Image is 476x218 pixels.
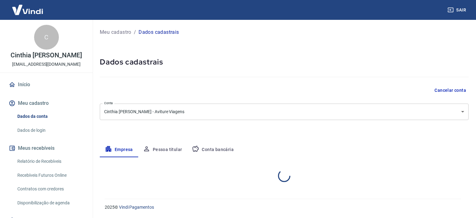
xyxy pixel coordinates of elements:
a: Contratos com credores [15,183,85,195]
button: Cancelar conta [432,85,469,96]
a: Dados de login [15,124,85,137]
a: Recebíveis Futuros Online [15,169,85,182]
a: Início [7,78,85,91]
button: Meu cadastro [7,96,85,110]
label: Conta [104,101,113,105]
a: Vindi Pagamentos [119,205,154,210]
img: Vindi [7,0,48,19]
a: Dados da conta [15,110,85,123]
a: Meu cadastro [100,29,131,36]
div: C [34,25,59,50]
button: Sair [446,4,469,16]
p: Cinthia [PERSON_NAME] [11,52,82,59]
button: Empresa [100,142,138,157]
a: Relatório de Recebíveis [15,155,85,168]
button: Pessoa titular [138,142,187,157]
p: Dados cadastrais [139,29,179,36]
button: Meus recebíveis [7,141,85,155]
button: Conta bancária [187,142,239,157]
div: Cinthia [PERSON_NAME] - Aviture Viagens [100,104,469,120]
a: Disponibilização de agenda [15,197,85,209]
h5: Dados cadastrais [100,57,469,67]
p: [EMAIL_ADDRESS][DOMAIN_NAME] [12,61,81,68]
p: / [134,29,136,36]
p: 2025 © [105,204,461,211]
